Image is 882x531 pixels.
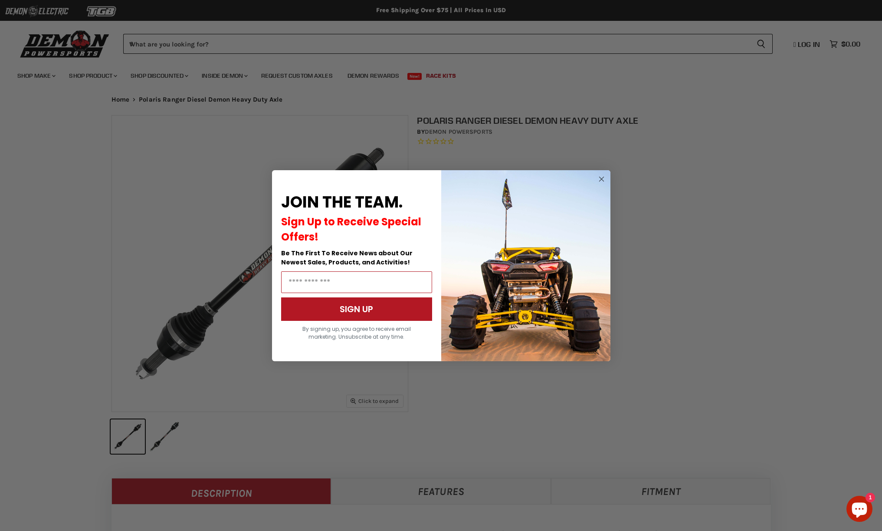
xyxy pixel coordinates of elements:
input: Email Address [281,271,432,293]
img: a9095488-b6e7-41ba-879d-588abfab540b.jpeg [441,170,610,361]
inbox-online-store-chat: Shopify online store chat [844,496,875,524]
span: By signing up, you agree to receive email marketing. Unsubscribe at any time. [302,325,411,340]
button: Close dialog [596,174,607,185]
span: JOIN THE TEAM. [281,191,403,213]
span: Be The First To Receive News about Our Newest Sales, Products, and Activities! [281,249,413,267]
button: SIGN UP [281,297,432,321]
span: Sign Up to Receive Special Offers! [281,214,421,244]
